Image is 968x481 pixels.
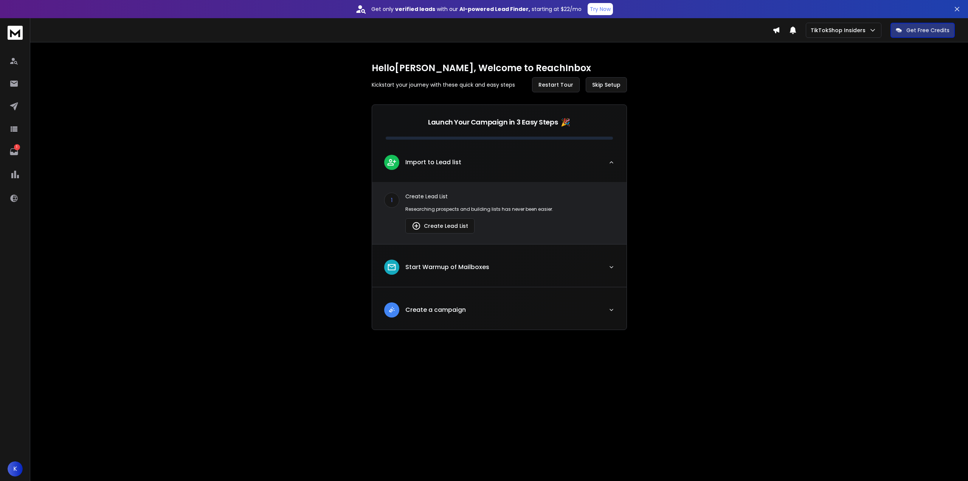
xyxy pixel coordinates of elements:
[405,158,461,167] p: Import to Lead list
[372,182,627,244] div: leadImport to Lead list
[532,77,580,92] button: Restart Tour
[14,144,20,150] p: 1
[405,206,614,212] p: Researching prospects and building lists has never been easier.
[405,263,489,272] p: Start Warmup of Mailboxes
[405,193,614,200] p: Create Lead List
[371,5,582,13] p: Get only with our starting at $22/mo
[405,305,466,314] p: Create a campaign
[428,117,558,128] p: Launch Your Campaign in 3 Easy Steps
[586,77,627,92] button: Skip Setup
[561,117,570,128] span: 🎉
[592,81,621,89] span: Skip Setup
[412,221,421,230] img: lead
[459,5,530,13] strong: AI-powered Lead Finder,
[6,144,22,159] a: 1
[372,296,627,330] button: leadCreate a campaign
[906,26,949,34] p: Get Free Credits
[8,461,23,476] button: K
[387,262,397,272] img: lead
[384,193,399,208] div: 1
[387,157,397,167] img: lead
[387,305,397,314] img: lead
[372,149,627,182] button: leadImport to Lead list
[405,218,475,233] button: Create Lead List
[8,26,23,40] img: logo
[372,62,627,74] h1: Hello [PERSON_NAME] , Welcome to ReachInbox
[811,26,869,34] p: TikTokShop Insiders
[372,254,627,287] button: leadStart Warmup of Mailboxes
[588,3,613,15] button: Try Now
[395,5,435,13] strong: verified leads
[890,23,955,38] button: Get Free Credits
[372,81,515,89] p: Kickstart your journey with these quick and easy steps
[590,5,611,13] p: Try Now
